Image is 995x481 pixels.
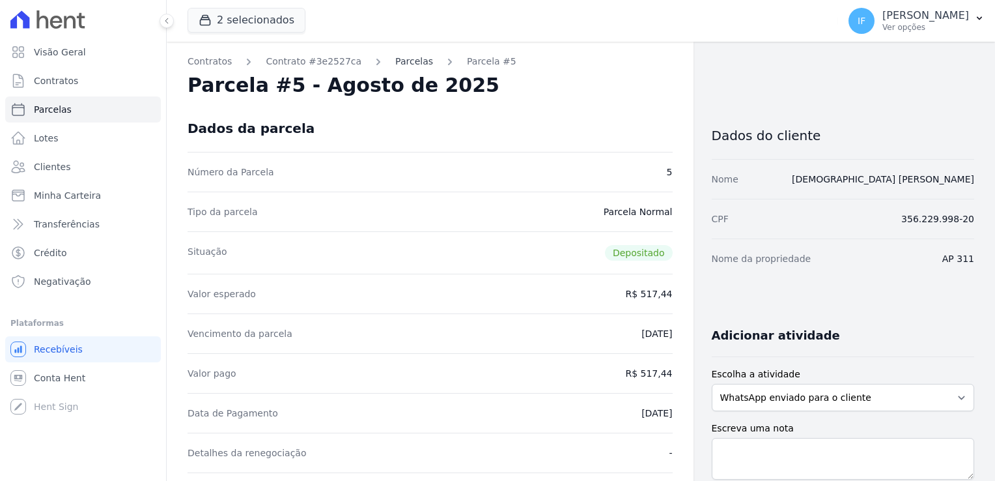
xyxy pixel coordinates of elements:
[188,8,305,33] button: 2 selecionados
[5,96,161,123] a: Parcelas
[34,74,78,87] span: Contratos
[188,245,227,261] dt: Situação
[188,287,256,300] dt: Valor esperado
[188,166,274,179] dt: Número da Parcela
[34,46,86,59] span: Visão Geral
[34,372,85,385] span: Conta Hent
[5,39,161,65] a: Visão Geral
[188,55,673,68] nav: Breadcrumb
[669,446,672,459] dd: -
[5,211,161,237] a: Transferências
[34,246,67,259] span: Crédito
[712,368,975,381] label: Escolha a atividade
[467,55,516,68] a: Parcela #5
[5,336,161,362] a: Recebíveis
[188,367,236,380] dt: Valor pago
[942,252,974,265] dd: AP 311
[712,422,975,435] label: Escreva uma nota
[712,328,840,343] h3: Adicionar atividade
[712,128,975,143] h3: Dados do cliente
[901,212,974,226] dd: 356.229.998-20
[34,132,59,145] span: Lotes
[5,182,161,209] a: Minha Carteira
[667,166,673,179] dd: 5
[188,327,292,340] dt: Vencimento da parcela
[712,173,738,186] dt: Nome
[882,22,969,33] p: Ver opções
[34,218,100,231] span: Transferências
[605,245,673,261] span: Depositado
[792,174,974,184] a: [DEMOGRAPHIC_DATA] [PERSON_NAME]
[604,205,673,218] dd: Parcela Normal
[882,9,969,22] p: [PERSON_NAME]
[34,343,83,356] span: Recebíveis
[625,367,672,380] dd: R$ 517,44
[34,103,72,116] span: Parcelas
[5,365,161,391] a: Conta Hent
[5,68,161,94] a: Contratos
[188,446,307,459] dt: Detalhes da renegociação
[5,154,161,180] a: Clientes
[10,315,156,331] div: Plataformas
[188,407,278,420] dt: Data de Pagamento
[188,205,258,218] dt: Tipo da parcela
[858,16,865,25] span: IF
[5,240,161,266] a: Crédito
[641,327,672,340] dd: [DATE]
[188,121,315,136] div: Dados da parcela
[641,407,672,420] dd: [DATE]
[625,287,672,300] dd: R$ 517,44
[712,212,729,226] dt: CPF
[34,160,70,173] span: Clientes
[5,269,161,295] a: Negativação
[188,74,499,97] h2: Parcela #5 - Agosto de 2025
[395,55,433,68] a: Parcelas
[838,3,995,39] button: IF [PERSON_NAME] Ver opções
[712,252,811,265] dt: Nome da propriedade
[266,55,361,68] a: Contrato #3e2527ca
[188,55,232,68] a: Contratos
[34,189,101,202] span: Minha Carteira
[5,125,161,151] a: Lotes
[34,275,91,288] span: Negativação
